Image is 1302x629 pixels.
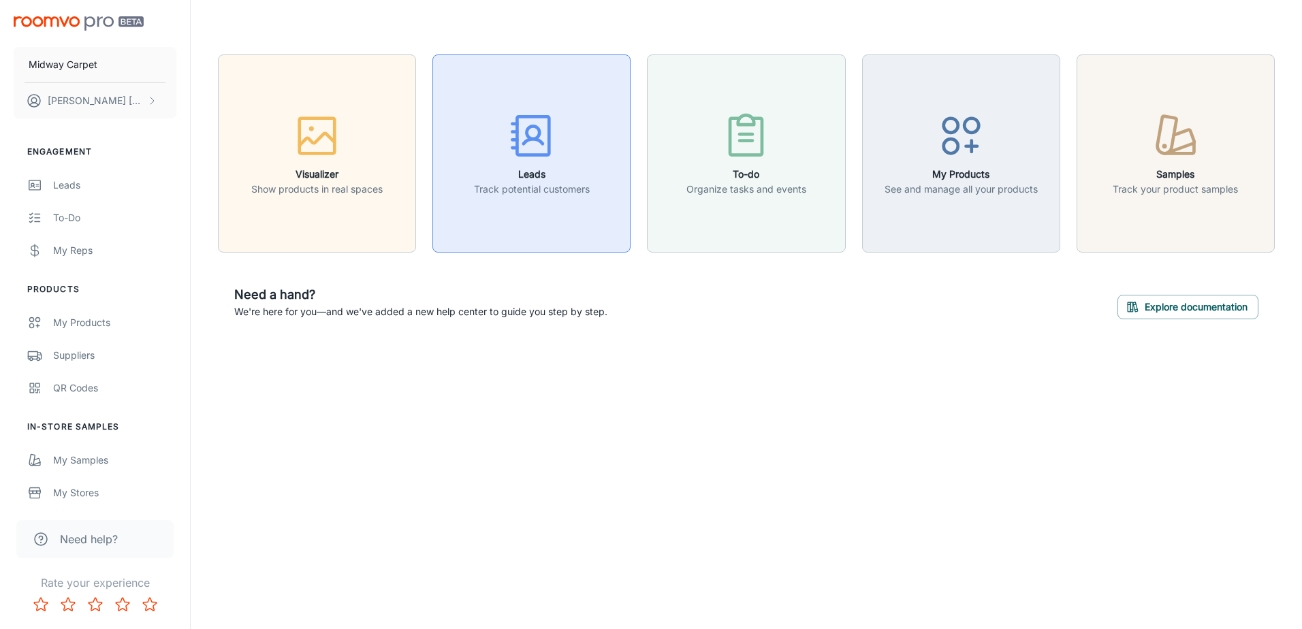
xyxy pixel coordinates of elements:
h6: Leads [474,167,590,182]
a: My ProductsSee and manage all your products [862,146,1060,159]
p: See and manage all your products [885,182,1038,197]
a: Explore documentation [1117,300,1258,313]
a: LeadsTrack potential customers [432,146,631,159]
img: Roomvo PRO Beta [14,16,144,31]
button: Explore documentation [1117,295,1258,319]
button: To-doOrganize tasks and events [647,54,845,253]
p: Organize tasks and events [686,182,806,197]
p: Show products in real spaces [251,182,383,197]
div: To-do [53,210,176,225]
a: To-doOrganize tasks and events [647,146,845,159]
button: VisualizerShow products in real spaces [218,54,416,253]
div: My Reps [53,243,176,258]
p: Track your product samples [1113,182,1238,197]
div: My Products [53,315,176,330]
p: We're here for you—and we've added a new help center to guide you step by step. [234,304,607,319]
button: [PERSON_NAME] [PERSON_NAME] [14,83,176,118]
a: SamplesTrack your product samples [1077,146,1275,159]
button: Midway Carpet [14,47,176,82]
div: QR Codes [53,381,176,396]
button: LeadsTrack potential customers [432,54,631,253]
button: My ProductsSee and manage all your products [862,54,1060,253]
button: SamplesTrack your product samples [1077,54,1275,253]
p: [PERSON_NAME] [PERSON_NAME] [48,93,144,108]
p: Track potential customers [474,182,590,197]
h6: To-do [686,167,806,182]
h6: Samples [1113,167,1238,182]
h6: My Products [885,167,1038,182]
p: Midway Carpet [29,57,97,72]
h6: Visualizer [251,167,383,182]
div: Suppliers [53,348,176,363]
div: Leads [53,178,176,193]
h6: Need a hand? [234,285,607,304]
